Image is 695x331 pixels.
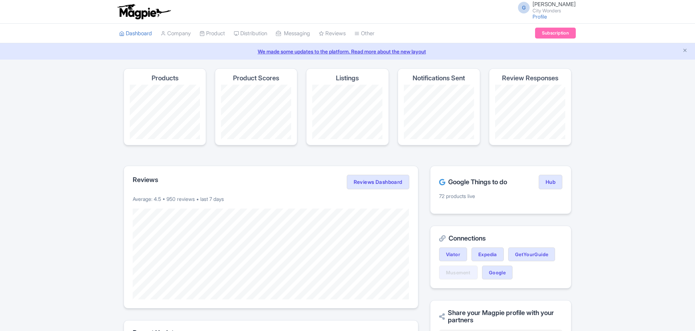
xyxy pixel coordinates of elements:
[200,24,225,44] a: Product
[161,24,191,44] a: Company
[533,13,547,20] a: Profile
[439,309,562,324] h2: Share your Magpie profile with your partners
[319,24,346,44] a: Reviews
[234,24,267,44] a: Distribution
[502,74,558,82] h4: Review Responses
[133,195,409,203] p: Average: 4.5 • 950 reviews • last 7 days
[336,74,359,82] h4: Listings
[413,74,465,82] h4: Notifications Sent
[514,1,576,13] a: G [PERSON_NAME] City Wonders
[276,24,310,44] a: Messaging
[347,175,409,189] a: Reviews Dashboard
[439,235,562,242] h2: Connections
[4,48,691,55] a: We made some updates to the platform. Read more about the new layout
[439,266,478,279] a: Musement
[119,24,152,44] a: Dashboard
[539,175,562,189] a: Hub
[439,247,467,261] a: Viator
[533,8,576,13] small: City Wonders
[116,4,172,20] img: logo-ab69f6fb50320c5b225c76a69d11143b.png
[508,247,555,261] a: GetYourGuide
[233,74,279,82] h4: Product Scores
[518,2,530,13] span: G
[533,1,576,8] span: [PERSON_NAME]
[152,74,178,82] h4: Products
[682,47,688,55] button: Close announcement
[354,24,374,44] a: Other
[482,266,513,279] a: Google
[133,176,158,183] h2: Reviews
[439,192,562,200] p: 72 products live
[535,28,576,39] a: Subscription
[471,247,504,261] a: Expedia
[439,178,507,186] h2: Google Things to do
